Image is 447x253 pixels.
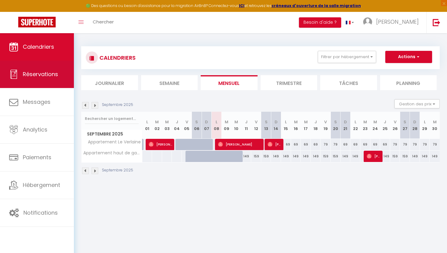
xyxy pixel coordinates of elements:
[324,119,327,125] abbr: V
[321,112,331,139] th: 19
[410,139,420,150] div: 79
[23,98,50,106] span: Messages
[93,19,114,25] span: Chercher
[162,112,172,139] th: 03
[23,209,58,216] span: Notifications
[141,75,198,90] li: Semaine
[301,139,311,150] div: 69
[410,112,420,139] th: 28
[321,151,331,162] div: 159
[341,151,351,162] div: 149
[394,119,397,125] abbr: V
[311,112,321,139] th: 18
[433,119,437,125] abbr: M
[394,99,440,108] button: Gestion des prix
[225,119,228,125] abbr: M
[205,119,208,125] abbr: D
[261,151,271,162] div: 159
[281,112,291,139] th: 15
[311,139,321,150] div: 69
[380,151,390,162] div: 149
[152,112,162,139] th: 02
[271,151,281,162] div: 149
[82,151,143,155] span: Appartement haut de gamme – Lyon 6ème
[360,112,370,139] th: 23
[165,119,169,125] abbr: M
[311,151,321,162] div: 149
[304,119,308,125] abbr: M
[239,3,244,8] a: ICI
[82,139,142,146] span: Appartement Le Verlaine
[81,75,138,90] li: Journalier
[195,119,198,125] abbr: S
[321,139,331,150] div: 79
[102,102,133,108] p: Septembre 2025
[182,112,192,139] th: 05
[261,75,317,90] li: Trimestre
[185,119,188,125] abbr: V
[341,139,351,150] div: 69
[404,119,406,125] abbr: S
[344,119,347,125] abbr: D
[350,139,360,150] div: 69
[172,112,182,139] th: 04
[380,139,390,150] div: 69
[363,119,367,125] abbr: M
[251,112,261,139] th: 12
[241,112,251,139] th: 11
[218,139,262,150] span: [PERSON_NAME]
[390,112,400,139] th: 26
[413,119,416,125] abbr: D
[363,17,372,26] img: ...
[373,119,377,125] abbr: M
[265,119,268,125] abbr: S
[430,112,440,139] th: 30
[192,112,202,139] th: 06
[285,119,287,125] abbr: L
[291,112,301,139] th: 16
[23,153,51,161] span: Paiements
[146,119,148,125] abbr: L
[272,3,361,8] a: créneaux d'ouverture de la salle migration
[400,112,410,139] th: 27
[367,150,380,162] span: [PERSON_NAME]
[430,139,440,150] div: 79
[385,51,432,63] button: Actions
[241,151,251,162] div: 149
[301,151,311,162] div: 149
[433,19,440,26] img: logout
[251,151,261,162] div: 159
[268,139,281,150] span: [PERSON_NAME]
[81,130,142,139] span: Septembre 2025
[420,151,430,162] div: 149
[390,139,400,150] div: 79
[299,17,341,28] button: Besoin d'aide ?
[221,112,231,139] th: 09
[149,139,172,150] span: [PERSON_NAME]
[350,112,360,139] th: 22
[88,12,118,33] a: Chercher
[212,112,222,139] th: 08
[85,113,139,124] input: Rechercher un logement...
[400,139,410,150] div: 79
[350,151,360,162] div: 149
[201,75,258,90] li: Mensuel
[359,12,426,33] a: ... [PERSON_NAME]
[341,112,351,139] th: 21
[294,119,298,125] abbr: M
[410,151,420,162] div: 149
[245,119,248,125] abbr: J
[384,119,386,125] abbr: J
[331,151,341,162] div: 159
[420,112,430,139] th: 29
[261,112,271,139] th: 13
[331,112,341,139] th: 20
[370,139,380,150] div: 69
[281,151,291,162] div: 149
[23,181,60,189] span: Hébergement
[291,151,301,162] div: 149
[23,43,54,51] span: Calendriers
[380,75,437,90] li: Planning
